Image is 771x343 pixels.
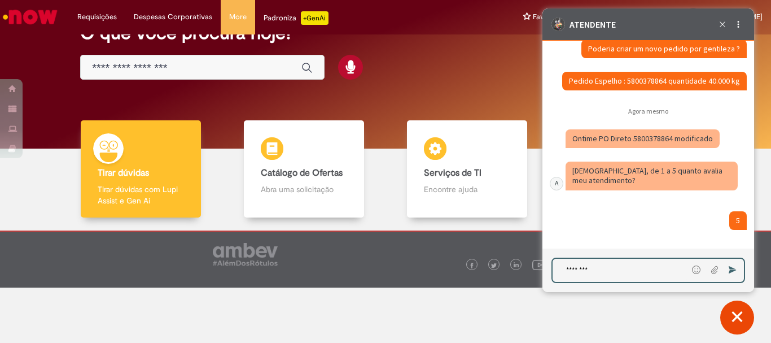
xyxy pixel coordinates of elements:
p: Encontre ajuda [424,184,510,195]
span: Despesas Corporativas [134,11,212,23]
a: Catálogo de Ofertas Abra uma solicitação [222,120,385,218]
b: Tirar dúvidas [98,167,149,179]
b: Catálogo de Ofertas [261,167,343,179]
span: Requisições [77,11,117,23]
div: Padroniza [264,11,328,25]
a: Tirar dúvidas Tirar dúvidas com Lupi Assist e Gen Ai [59,120,222,218]
img: logo_footer_youtube.png [532,257,547,272]
p: Abra uma solicitação [261,184,347,195]
button: Fechar conversa de suporte [720,301,754,335]
img: logo_footer_facebook.png [469,263,475,268]
iframe: Suporte do Bate-Papo [542,8,754,292]
img: logo_footer_twitter.png [491,263,497,268]
img: logo_footer_linkedin.png [514,262,519,269]
h2: O que você procura hoje? [80,23,691,43]
span: Favoritos [533,11,564,23]
img: ServiceNow [1,6,59,28]
p: +GenAi [301,11,328,25]
p: Tirar dúvidas com Lupi Assist e Gen Ai [98,184,183,206]
span: More [229,11,247,23]
a: Serviços de TI Encontre ajuda [385,120,549,218]
b: Serviços de TI [424,167,481,179]
img: logo_footer_ambev_rotulo_gray.png [213,243,278,266]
